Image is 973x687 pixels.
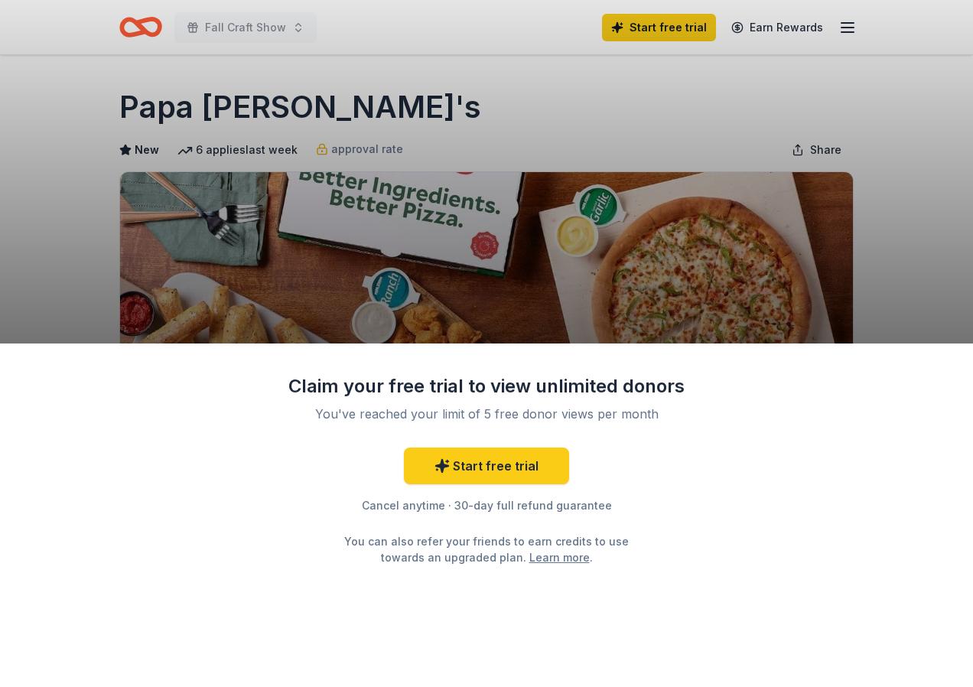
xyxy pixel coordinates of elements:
a: Start free trial [404,448,569,484]
div: You've reached your limit of 5 free donor views per month [306,405,667,423]
div: Cancel anytime · 30-day full refund guarantee [288,497,685,515]
a: Learn more [529,549,590,565]
div: Claim your free trial to view unlimited donors [288,374,685,399]
div: You can also refer your friends to earn credits to use towards an upgraded plan. . [330,533,643,565]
